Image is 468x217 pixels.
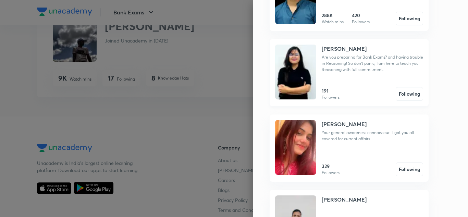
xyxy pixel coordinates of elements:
[322,120,367,128] h4: [PERSON_NAME]
[322,87,340,94] h6: 191
[322,94,340,100] p: Followers
[322,130,423,142] p: Your general awareness connoisseur.. I got you all covered for current affairs ..
[322,54,423,73] p: Are you preparing for Bank Exams? and having trouble in Reasoning! So don't panic, I am here to t...
[322,12,344,19] h6: 288K
[396,162,423,176] button: Following
[322,170,340,176] p: Followers
[275,45,316,99] img: Unacademy
[322,162,340,170] h6: 329
[270,114,429,182] a: Unacademy[PERSON_NAME]Your general awareness connoisseur.. I got you all covered for current affa...
[275,120,316,175] img: Unacademy
[352,12,370,19] h6: 420
[322,195,367,204] h4: [PERSON_NAME]
[322,45,367,53] h4: [PERSON_NAME]
[322,19,344,25] p: Watch mins
[352,19,370,25] p: Followers
[396,12,423,25] button: Following
[270,39,429,106] a: Unacademy[PERSON_NAME]Are you preparing for Bank Exams? and having trouble in Reasoning! So don't...
[396,87,423,101] button: Following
